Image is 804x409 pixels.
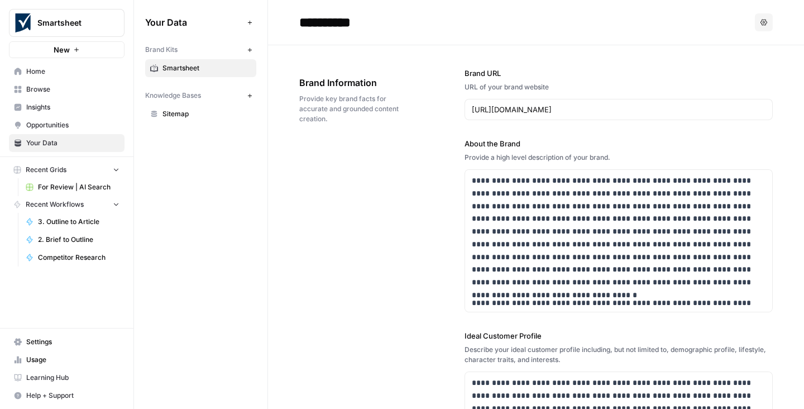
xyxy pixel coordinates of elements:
[26,165,66,175] span: Recent Grids
[26,391,119,401] span: Help + Support
[9,134,125,152] a: Your Data
[465,68,773,79] label: Brand URL
[465,345,773,365] div: Describe your ideal customer profile including, but not limited to, demographic profile, lifestyl...
[299,76,402,89] span: Brand Information
[9,41,125,58] button: New
[38,235,119,245] span: 2. Brief to Outline
[21,231,125,249] a: 2. Brief to Outline
[145,16,243,29] span: Your Data
[26,337,119,347] span: Settings
[21,178,125,196] a: For Review | AI Search
[145,91,201,101] span: Knowledge Bases
[9,116,125,134] a: Opportunities
[9,63,125,80] a: Home
[9,196,125,213] button: Recent Workflows
[26,373,119,383] span: Learning Hub
[465,153,773,163] div: Provide a high level description of your brand.
[9,161,125,178] button: Recent Grids
[162,63,251,73] span: Smartsheet
[26,355,119,365] span: Usage
[465,82,773,92] div: URL of your brand website
[9,387,125,405] button: Help + Support
[26,66,119,77] span: Home
[162,109,251,119] span: Sitemap
[145,45,178,55] span: Brand Kits
[13,13,33,33] img: Smartsheet Logo
[38,253,119,263] span: Competitor Research
[26,102,119,112] span: Insights
[9,333,125,351] a: Settings
[38,217,119,227] span: 3. Outline to Article
[9,351,125,369] a: Usage
[9,80,125,98] a: Browse
[26,138,119,148] span: Your Data
[472,104,765,115] input: www.sundaysoccer.com
[21,213,125,231] a: 3. Outline to Article
[38,182,119,192] span: For Review | AI Search
[26,84,119,94] span: Browse
[145,105,256,123] a: Sitemap
[299,94,402,124] span: Provide key brand facts for accurate and grounded content creation.
[21,249,125,267] a: Competitor Research
[9,98,125,116] a: Insights
[37,17,105,28] span: Smartsheet
[26,199,84,210] span: Recent Workflows
[9,9,125,37] button: Workspace: Smartsheet
[145,59,256,77] a: Smartsheet
[54,44,70,55] span: New
[26,120,119,130] span: Opportunities
[465,138,773,149] label: About the Brand
[465,330,773,341] label: Ideal Customer Profile
[9,369,125,387] a: Learning Hub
